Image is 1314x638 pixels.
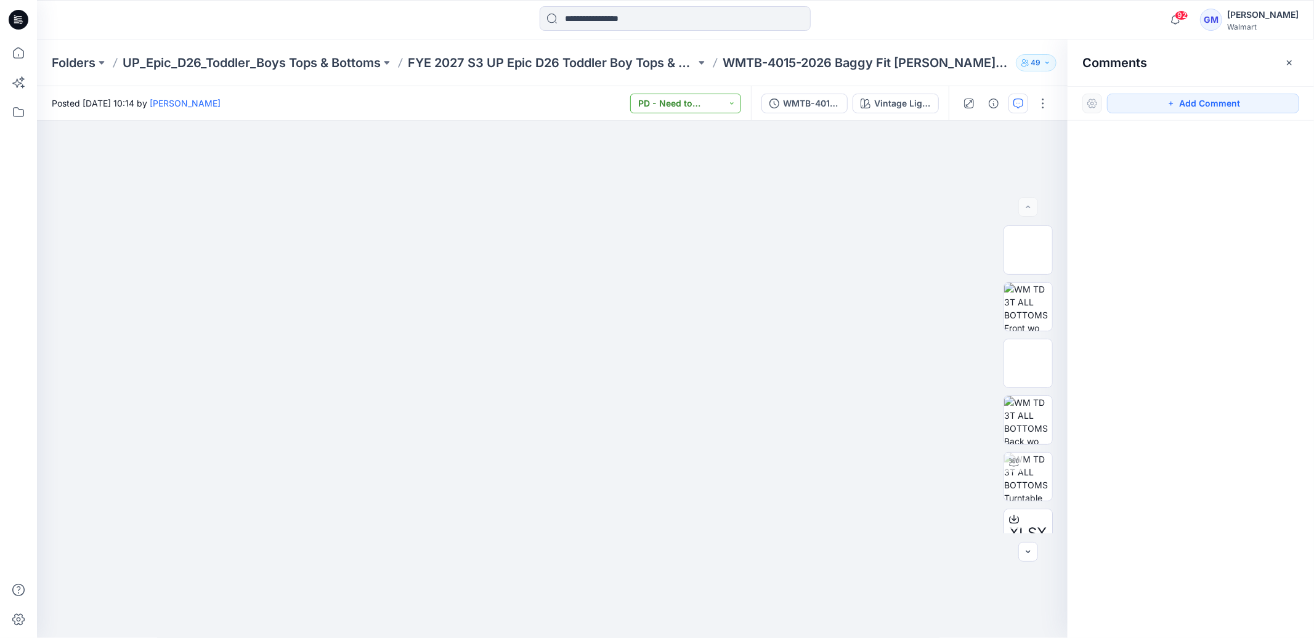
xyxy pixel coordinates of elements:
[1200,9,1222,31] div: GM
[723,54,1010,71] p: WMTB-4015-2026 Baggy Fit [PERSON_NAME]-Opt 1A
[1227,22,1299,31] div: Walmart
[52,97,221,110] span: Posted [DATE] 10:14 by
[783,97,840,110] div: WMTB-4015-2026 Baggy Fit Jean-Opt 1A_Full Colorway
[1004,283,1052,331] img: WM TD 3T ALL BOTTOMS Front wo Avatar
[1082,55,1147,70] h2: Comments
[1010,522,1047,544] span: XLSX
[1107,94,1299,113] button: Add Comment
[984,94,1004,113] button: Details
[150,98,221,108] a: [PERSON_NAME]
[1175,10,1188,20] span: 92
[408,54,696,71] a: FYE 2027 S3 UP Epic D26 Toddler Boy Tops & Bottoms
[123,54,381,71] a: UP_Epic_D26_Toddler_Boys Tops & Bottoms
[874,97,931,110] div: Vintage Light Wash
[761,94,848,113] button: WMTB-4015-2026 Baggy Fit [PERSON_NAME]-Opt 1A_Full Colorway
[853,94,939,113] button: Vintage Light Wash
[1016,54,1056,71] button: 49
[1227,7,1299,22] div: [PERSON_NAME]
[52,54,95,71] a: Folders
[1004,396,1052,444] img: WM TD 3T ALL BOTTOMS Back wo Avatar
[1004,453,1052,501] img: WM TD 3T ALL BOTTOMS Turntable with Avatar
[1031,56,1041,70] p: 49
